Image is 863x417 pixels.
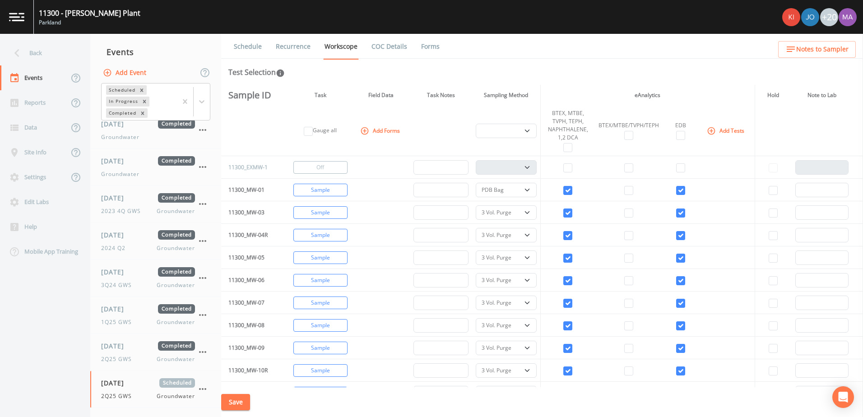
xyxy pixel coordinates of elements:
[666,121,695,130] div: EDB
[820,8,838,26] div: +20
[158,304,195,314] span: Completed
[101,230,130,240] span: [DATE]
[90,371,221,408] a: [DATE]Scheduled2Q25 GWSGroundwater
[90,112,221,149] a: [DATE]CompletedGroundwater
[288,85,352,106] th: Task
[101,244,131,252] span: 2024 Q2
[293,319,348,332] button: Sample
[782,8,800,26] img: 90c1b0c37970a682c16f0c9ace18ad6c
[101,156,130,166] span: [DATE]
[293,387,348,399] button: Sample
[158,267,195,277] span: Completed
[158,193,195,203] span: Completed
[106,97,139,106] div: In Progress
[801,8,819,26] img: d2de15c11da5451b307a030ac90baa3e
[293,161,348,174] button: Off
[101,355,137,363] span: 2Q25 GWS
[221,337,280,359] td: 11300_MW-09
[101,193,130,203] span: [DATE]
[228,67,285,78] div: Test Selection
[90,41,221,63] div: Events
[157,355,195,363] span: Groundwater
[158,230,195,240] span: Completed
[90,149,221,186] a: [DATE]CompletedGroundwater
[293,342,348,354] button: Sample
[221,224,280,246] td: 11300_MW-04R
[293,274,348,287] button: Sample
[358,123,404,138] button: Add Forms
[221,269,280,292] td: 11300_MW-06
[540,85,755,106] th: eAnalytics
[158,341,195,351] span: Completed
[755,85,792,106] th: Hold
[9,13,24,21] img: logo
[410,85,472,106] th: Task Notes
[101,170,139,178] span: Groundwater
[101,378,130,388] span: [DATE]
[101,341,130,351] span: [DATE]
[792,85,853,106] th: Note to Lab
[159,378,195,388] span: Scheduled
[293,206,348,219] button: Sample
[101,207,146,215] span: 2023 4Q GWS
[276,69,285,78] svg: In this section you'll be able to select the analytical test to run, based on the media type, and...
[157,281,195,289] span: Groundwater
[221,292,280,314] td: 11300_MW-07
[221,382,280,404] td: 11300_MW-11
[90,297,221,334] a: [DATE]Completed1Q25 GWSGroundwater
[157,244,195,252] span: Groundwater
[158,119,195,129] span: Completed
[221,201,280,224] td: 11300_MW-03
[778,41,856,58] button: Notes to Sampler
[158,156,195,166] span: Completed
[101,133,139,141] span: Groundwater
[801,8,820,26] div: Josh Watzak
[106,108,138,118] div: Completed
[352,85,410,106] th: Field Data
[293,251,348,264] button: Sample
[232,34,263,59] a: Schedule
[782,8,801,26] div: Kira Cunniff
[157,207,195,215] span: Groundwater
[106,85,137,95] div: Scheduled
[705,123,748,138] button: Add Tests
[221,179,280,201] td: 11300_MW-01
[472,85,540,106] th: Sampling Method
[221,85,280,106] th: Sample ID
[138,108,148,118] div: Remove Completed
[39,8,140,19] div: 11300 - [PERSON_NAME] Plant
[323,34,359,60] a: Workscope
[274,34,312,59] a: Recurrence
[370,34,408,59] a: COC Details
[221,156,280,179] td: 11300_EXMW-1
[832,386,854,408] div: Open Intercom Messenger
[90,334,221,371] a: [DATE]Completed2Q25 GWSGroundwater
[90,260,221,297] a: [DATE]Completed3Q24 GWSGroundwater
[139,97,149,106] div: Remove In Progress
[90,186,221,223] a: [DATE]Completed2023 4Q GWSGroundwater
[599,121,659,130] div: BTEX/MTBE/TVPH/TEPH
[101,267,130,277] span: [DATE]
[101,304,130,314] span: [DATE]
[101,65,150,81] button: Add Event
[101,318,137,326] span: 1Q25 GWS
[221,246,280,269] td: 11300_MW-05
[157,318,195,326] span: Groundwater
[420,34,441,59] a: Forms
[137,85,147,95] div: Remove Scheduled
[796,44,849,55] span: Notes to Sampler
[221,314,280,337] td: 11300_MW-08
[90,223,221,260] a: [DATE]Completed2024 Q2Groundwater
[293,229,348,241] button: Sample
[101,392,137,400] span: 2Q25 GWS
[293,297,348,309] button: Sample
[157,392,195,400] span: Groundwater
[39,19,140,27] div: Parkland
[544,109,592,142] div: BTEX, MTBE, TVPH, TEPH, NAPHTHALENE, 1,2 DCA
[101,119,130,129] span: [DATE]
[839,8,857,26] img: b480c7c87ae38607190708ea72cba8f5
[313,126,337,134] label: Gauge all
[293,364,348,377] button: Sample
[221,359,280,382] td: 11300_MW-10R
[221,394,250,411] button: Save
